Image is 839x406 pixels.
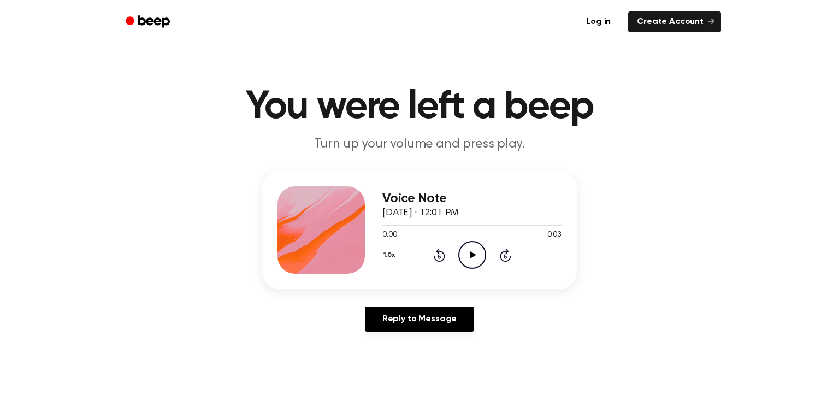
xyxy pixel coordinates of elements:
p: Turn up your volume and press play. [210,136,629,154]
a: Log in [575,9,622,34]
a: Beep [118,11,180,33]
span: 0:03 [547,230,562,241]
span: [DATE] · 12:01 PM [382,208,459,218]
button: 1.0x [382,246,399,264]
span: 0:00 [382,230,397,241]
a: Reply to Message [365,307,474,332]
a: Create Account [628,11,721,32]
h1: You were left a beep [140,87,699,127]
h3: Voice Note [382,191,562,206]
